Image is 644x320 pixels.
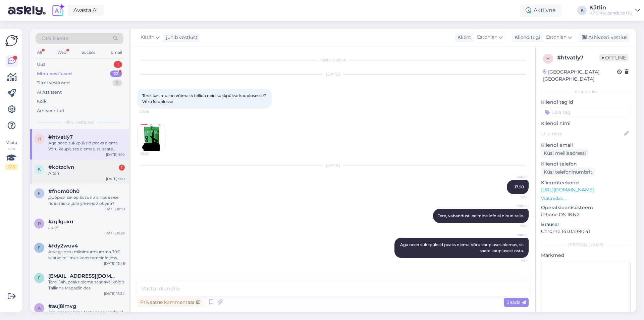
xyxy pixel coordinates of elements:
[109,48,123,57] div: Email
[48,303,76,309] span: #auj8lmvg
[599,54,629,61] span: Offline
[541,99,631,106] p: Kliendi tag'id
[38,306,41,311] span: a
[501,258,527,263] span: 9:11
[577,6,587,15] div: K
[106,176,125,181] div: [DATE] 9:10
[589,5,633,10] div: Kätlin
[506,299,526,305] span: Saada
[589,5,640,16] a: KätlinKPG Kaubanduse OÜ
[400,242,525,253] span: Aga need sukkpüksid peaks olema Võru kaupluses olemas, st. saate kauplusest osta.
[477,34,497,41] span: Estonian
[541,195,631,201] p: Vaata edasi ...
[37,80,70,86] div: Tiimi vestlused
[501,175,527,180] span: Kätlin
[48,243,78,249] span: #fdy2wuv4
[48,140,125,152] div: Aga need sukkpüksid peaks olema Võru kaupluses olemas, st. saate kauplusest osta.
[541,168,595,177] div: Küsi telefoninumbrit
[163,34,198,41] div: juhib vestlust
[541,149,589,158] div: Küsi meiliaadressi
[110,71,122,77] div: 22
[38,245,41,250] span: f
[541,107,631,117] input: Lisa tag
[38,191,41,196] span: f
[104,291,125,296] div: [DATE] 13:34
[142,93,267,104] span: Tere, kas mul on võimalik tellida neid sukkpükse kauplusesse? Võru kauplusse
[541,242,631,248] div: [PERSON_NAME]
[438,213,524,218] span: Tere, vabandust, eelmine info ei olnud teile.
[546,56,550,61] span: h
[48,219,73,225] span: #rgllguxu
[37,71,72,77] div: Minu vestlused
[543,68,617,83] div: [GEOGRAPHIC_DATA], [GEOGRAPHIC_DATA]
[541,161,631,168] p: Kliendi telefon
[48,249,125,261] div: Arvega ostu miinimumsumma 30€, saatke tellimus koos tarneinfo jms infoga: [EMAIL_ADDRESS][DOMAIN_...
[140,151,165,156] span: 20:00
[520,4,561,16] div: Aktiivne
[541,130,623,137] input: Lisa nimi
[541,179,631,186] p: Klienditeekond
[37,107,64,114] div: Arhiveeritud
[48,164,74,170] span: #kotzcivn
[68,5,104,16] a: Avasta AI
[541,252,631,259] p: Märkmed
[5,164,17,170] div: 2 / 3
[38,167,41,172] span: k
[37,89,62,96] div: AI Assistent
[42,35,68,42] span: Otsi kliente
[48,194,125,207] div: Добрый вечер!Есть ли в продаже подставки для уличной обуви?
[140,109,165,114] span: 20:00
[106,152,125,157] div: [DATE] 9:10
[48,188,79,194] span: #fnom00h0
[138,71,529,77] div: [DATE]
[48,309,125,315] div: Jah, peaks olema tartu poes saadaval.
[541,120,631,127] p: Kliendi nimi
[48,279,125,291] div: Tere! Jah, peaks olema saadaval kõigis Tallinna Magaziinides.
[36,48,43,57] div: All
[578,33,630,42] div: Arhiveeri vestlus
[512,34,540,41] div: Klienditugi
[104,231,125,236] div: [DATE] 15:26
[51,3,65,17] img: explore-ai
[5,140,17,170] div: Vaata siia
[104,261,125,266] div: [DATE] 13:48
[38,275,41,280] span: e
[48,170,125,176] div: Aitäh
[112,80,122,86] div: 0
[557,54,599,62] div: # htvatly7
[501,223,527,228] span: 9:10
[119,165,125,171] div: 1
[546,34,567,41] span: Estonian
[48,225,125,231] div: aitäh
[501,232,527,237] span: Kätlin
[141,34,154,41] span: Kätlin
[138,298,203,307] div: Privaatne kommentaar
[515,184,524,189] span: 17.90
[138,124,165,151] img: Attachment
[541,228,631,235] p: Chrome 141.0.7390.41
[589,10,633,16] div: KPG Kaubanduse OÜ
[541,211,631,218] p: iPhone OS 18.6.2
[541,221,631,228] p: Brauser
[541,142,631,149] p: Kliendi email
[501,203,527,209] span: Kätlin
[56,48,68,57] div: Web
[501,194,527,199] span: 9:10
[64,119,95,125] span: Minu vestlused
[48,273,118,279] span: elinapeekmann@gmail.com
[37,61,45,68] div: Uus
[38,221,41,226] span: r
[37,98,47,105] div: Kõik
[5,34,18,47] img: Askly Logo
[455,34,471,41] div: Klient
[541,187,594,193] a: [URL][DOMAIN_NAME]
[138,163,529,169] div: [DATE]
[80,48,97,57] div: Socials
[104,207,125,212] div: [DATE] 18:39
[38,136,41,141] span: h
[541,204,631,211] p: Operatsioonisüsteem
[48,134,73,140] span: #htvatly7
[114,61,122,68] div: 1
[138,57,529,63] div: Vestlus algas
[541,89,631,95] div: Kliendi info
